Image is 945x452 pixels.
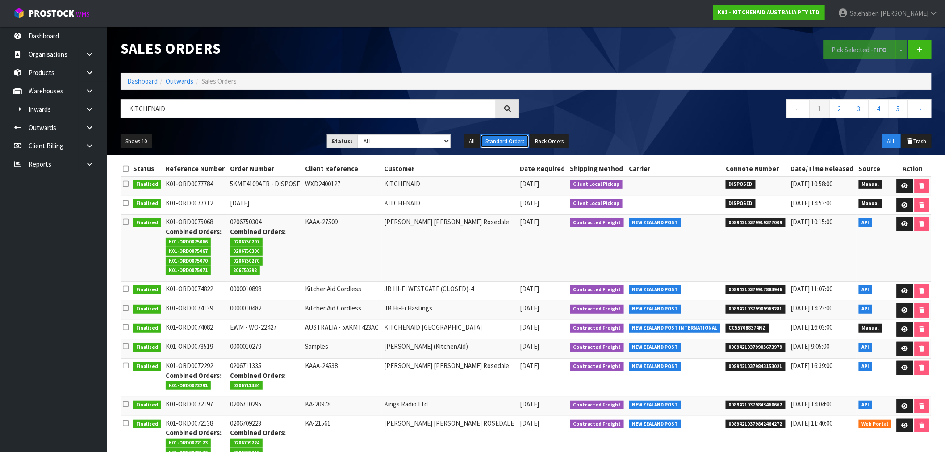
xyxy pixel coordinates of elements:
span: Finalised [133,420,161,429]
strong: Combined Orders: [230,428,286,437]
td: [DATE] [228,196,303,215]
small: WMS [76,10,90,18]
h1: Sales Orders [121,40,519,57]
span: [DATE] 16:39:00 [790,361,832,370]
strong: K01 - KITCHENAID AUSTRALIA PTY LTD [718,8,820,16]
td: KitchenAid Cordless [303,282,382,301]
td: Kings Radio Ltd [382,397,518,416]
button: Pick Selected -FIFO [824,40,896,59]
a: 1 [810,99,830,118]
span: CC557088374NZ [726,324,769,333]
td: KA-20978 [303,397,382,416]
span: API [859,362,873,371]
td: KITCHENAID [382,176,518,196]
td: KitchenAid Cordless [303,301,382,320]
span: [DATE] 11:07:00 [790,285,832,293]
a: Outwards [166,77,193,85]
span: K01-ORD0075071 [166,266,211,275]
button: Trash [902,134,932,149]
span: API [859,305,873,314]
td: K01-ORD0074139 [163,301,227,320]
span: [DATE] 14:23:00 [790,304,832,312]
span: Client Local Pickup [570,180,623,189]
th: Date Required [518,162,568,176]
span: [DATE] 11:40:00 [790,419,832,427]
th: Customer [382,162,518,176]
button: Standard Orders [481,134,529,149]
td: 0206750304 [228,215,303,282]
td: Samples [303,339,382,359]
span: 00894210379917883946 [726,285,786,294]
span: 0206711334 [230,381,263,390]
button: Show: 10 [121,134,152,149]
span: 0206750297 [230,238,263,247]
td: 0000010482 [228,301,303,320]
input: Search sales orders [121,99,496,118]
span: [DATE] 10:58:00 [790,180,832,188]
span: K01-ORD0075070 [166,257,211,266]
span: [DATE] [520,285,539,293]
td: 0000010898 [228,282,303,301]
span: Finalised [133,343,161,352]
strong: Combined Orders: [166,227,222,236]
button: All [464,134,480,149]
th: Date/Time Released [788,162,857,176]
a: 2 [829,99,849,118]
span: ProStock [29,8,74,19]
th: Source [857,162,894,176]
span: K01-ORD0072291 [166,381,211,390]
span: NEW ZEALAND POST [629,305,682,314]
th: Connote Number [723,162,788,176]
img: cube-alt.png [13,8,25,19]
span: [DATE] [520,419,539,427]
th: Carrier [627,162,724,176]
span: NEW ZEALAND POST [629,218,682,227]
button: Back Orders [530,134,569,149]
span: [DATE] 9:05:00 [790,342,829,351]
strong: FIFO [874,46,887,54]
td: KITCHENAID [GEOGRAPHIC_DATA] [382,320,518,339]
span: Contracted Freight [570,285,624,294]
a: Dashboard [127,77,158,85]
span: NEW ZEALAND POST [629,420,682,429]
span: [DATE] 16:03:00 [790,323,832,331]
span: Contracted Freight [570,343,624,352]
a: 4 [869,99,889,118]
span: NEW ZEALAND POST [629,343,682,352]
span: Finalised [133,285,161,294]
span: K01-ORD0075067 [166,247,211,256]
td: 0000010279 [228,339,303,359]
td: K01-ORD0075068 [163,215,227,282]
strong: Combined Orders: [230,227,286,236]
span: NEW ZEALAND POST INTERNATIONAL [629,324,721,333]
span: Manual [859,199,882,208]
span: Client Local Pickup [570,199,623,208]
span: Manual [859,324,882,333]
td: [PERSON_NAME] (KitchenAid) [382,339,518,359]
td: EWM - WO-22427 [228,320,303,339]
th: Status [131,162,163,176]
span: K01-ORD0075066 [166,238,211,247]
th: Reference Number [163,162,227,176]
span: Contracted Freight [570,324,624,333]
span: 206750292 [230,266,260,275]
span: 0206750300 [230,247,263,256]
span: [DATE] [520,218,539,226]
nav: Page navigation [533,99,932,121]
td: 0206711335 [228,359,303,397]
th: Client Reference [303,162,382,176]
td: KITCHENAID [382,196,518,215]
span: API [859,285,873,294]
span: Finalised [133,362,161,371]
span: NEW ZEALAND POST [629,362,682,371]
th: Order Number [228,162,303,176]
span: Sales Orders [201,77,237,85]
span: 00894210379843460662 [726,401,786,410]
span: [DATE] [520,342,539,351]
span: [DATE] 10:15:00 [790,218,832,226]
th: Shipping Method [568,162,627,176]
span: 00894210379919377009 [726,218,786,227]
td: K01-ORD0073519 [163,339,227,359]
td: 5KMT4109AER - DISPOSE [228,176,303,196]
td: JB Hi-Fi Hastings [382,301,518,320]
